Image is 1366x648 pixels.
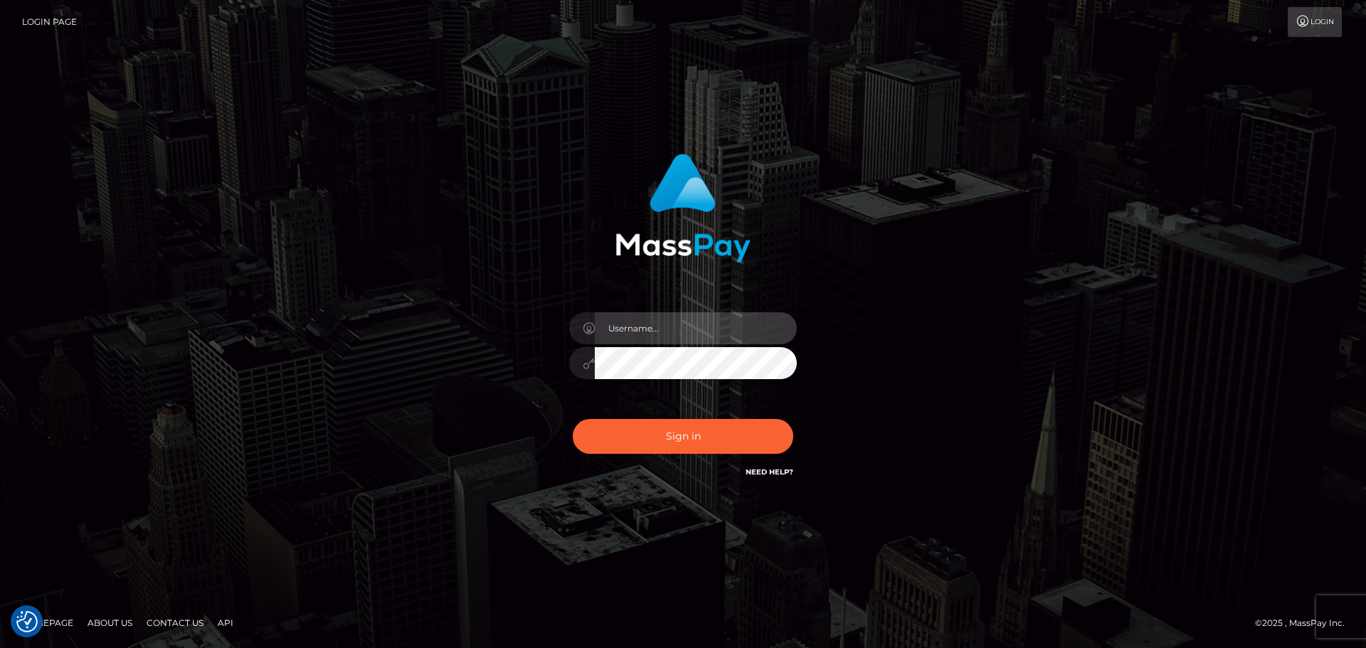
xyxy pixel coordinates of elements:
[595,312,797,344] input: Username...
[141,612,209,634] a: Contact Us
[16,611,38,632] button: Consent Preferences
[1255,615,1355,631] div: © 2025 , MassPay Inc.
[212,612,239,634] a: API
[573,419,793,454] button: Sign in
[615,154,751,262] img: MassPay Login
[22,7,77,37] a: Login Page
[746,467,793,477] a: Need Help?
[16,611,38,632] img: Revisit consent button
[16,612,79,634] a: Homepage
[82,612,138,634] a: About Us
[1288,7,1342,37] a: Login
